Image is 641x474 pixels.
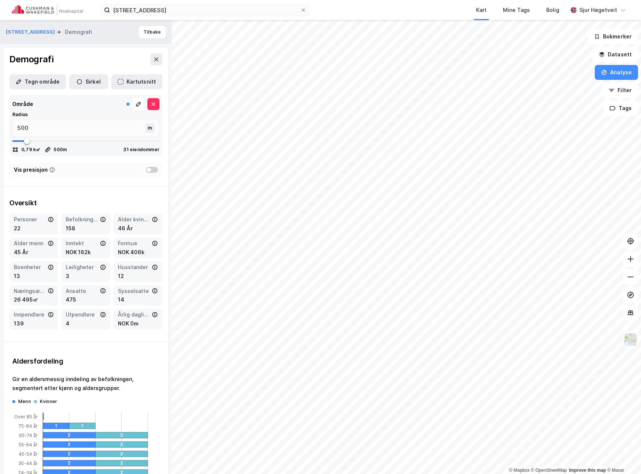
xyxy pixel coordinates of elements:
div: Demografi [9,53,53,65]
div: 14 [118,295,158,304]
div: 1 [81,423,107,429]
div: Utpendlere [66,310,98,319]
div: Formue [118,239,150,248]
div: Sysselsatte [118,287,150,296]
div: Aldersfordeling [12,357,159,366]
div: 2 [120,451,173,457]
div: Alder menn [14,239,46,248]
iframe: Chat Widget [604,438,641,474]
div: Radius [12,112,159,118]
div: Menn [18,399,31,405]
div: Innpendlere [14,310,46,319]
div: NOK 0m [118,319,158,328]
div: 2 [68,442,120,448]
div: Oversikt [9,199,162,208]
div: 26 495㎡ [14,295,54,304]
tspan: 75-84 år [19,423,38,429]
tspan: 45-54 år [19,451,38,457]
div: 2 [68,451,120,457]
div: Boenheter [14,263,46,272]
tspan: 65-74 år [19,433,38,438]
div: Næringsareal [14,287,46,296]
div: 500 m [54,147,67,153]
div: 2 [120,460,173,466]
button: Analyse [595,65,638,80]
div: Demografi [65,28,92,37]
a: OpenStreetMap [531,468,567,473]
div: Inntekt [66,239,98,248]
a: Mapbox [509,468,529,473]
div: Personer [14,215,46,224]
div: Leiligheter [66,263,98,272]
div: 4 [66,319,106,328]
button: Tegn område [9,74,66,89]
div: 12 [118,272,158,281]
button: Tags [603,101,638,116]
button: Bokmerker [588,29,638,44]
div: Sjur Høgetveit [579,6,617,15]
div: NOK 406k [118,248,158,257]
div: 139 [14,319,54,328]
img: cushman-wakefield-realkapital-logo.202ea83816669bd177139c58696a8fa1.svg [12,5,83,15]
div: m [146,124,154,132]
div: 22 [14,224,54,233]
div: 46 År [118,224,158,233]
div: Befolkning dagtid [66,215,98,224]
div: 0,79 k㎡ [21,147,40,153]
div: Husstander [118,263,150,272]
div: Kontrollprogram for chat [604,438,641,474]
div: 1 [55,423,81,429]
button: Tilbake [139,26,166,38]
div: Alder kvinner [118,215,150,224]
div: 31 eiendommer [123,147,159,153]
a: Improve this map [569,468,606,473]
div: 2 [68,432,120,438]
div: Område [12,100,33,109]
div: 3 [66,272,106,281]
button: Filter [602,83,638,98]
div: Kvinner [40,399,57,405]
input: Søk på adresse, matrikkel, gårdeiere, leietakere eller personer [110,4,300,16]
div: NOK 162k [66,248,106,257]
tspan: 55-64 år [19,442,38,448]
div: 2 [120,432,173,438]
img: Z [623,333,638,347]
div: 475 [66,295,106,304]
div: 45 År [14,248,54,257]
div: Vis presisjon [14,165,48,174]
div: 2 [120,442,173,448]
div: Bolig [546,6,559,15]
button: [STREET_ADDRESS] [6,28,56,36]
input: m [13,119,147,137]
tspan: 35-44 år [18,461,38,466]
button: Sirkel [69,74,108,89]
div: Mine Tags [503,6,530,15]
button: Datasett [592,47,638,62]
button: Kartutsnitt [111,74,162,89]
div: Årlig dagligvareforbruk [118,310,150,319]
div: Kart [476,6,487,15]
tspan: Over 85 år [14,414,38,420]
div: 13 [14,272,54,281]
div: 158 [66,224,106,233]
div: Gir en aldersmessig inndeling av befolkningen, segmentert etter kjønn og aldersgrupper. [12,375,159,393]
div: Ansatte [66,287,98,296]
div: 2 [68,460,120,466]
